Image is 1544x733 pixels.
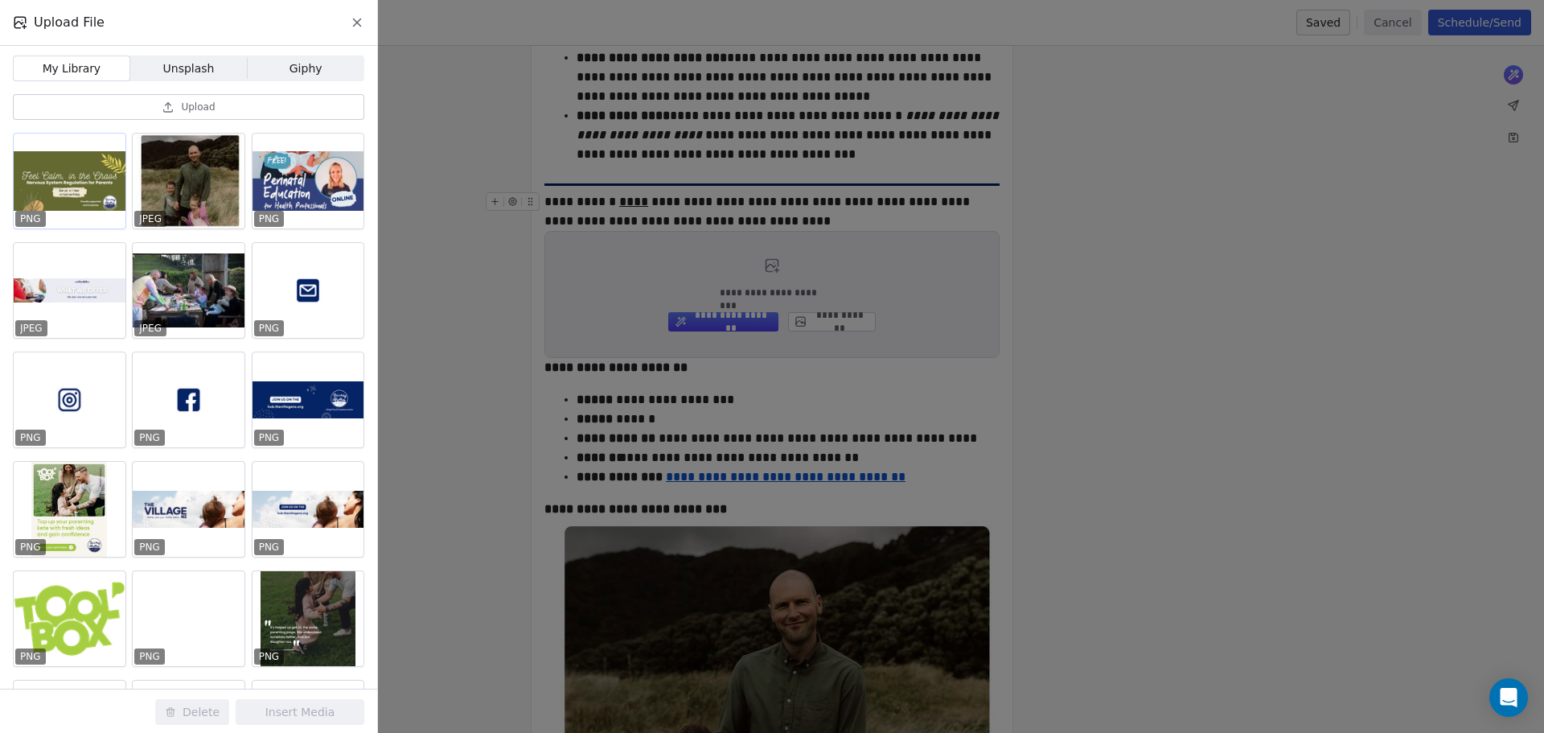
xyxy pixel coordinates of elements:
[259,431,280,444] p: PNG
[20,322,43,335] p: JPEG
[20,431,41,444] p: PNG
[259,541,280,554] p: PNG
[139,650,160,663] p: PNG
[163,60,215,77] span: Unsplash
[259,650,280,663] p: PNG
[13,94,364,120] button: Upload
[34,13,105,32] span: Upload File
[155,699,229,725] button: Delete
[259,322,280,335] p: PNG
[259,212,280,225] p: PNG
[236,699,364,725] button: Insert Media
[1489,678,1528,717] div: Open Intercom Messenger
[20,541,41,554] p: PNG
[139,322,162,335] p: JPEG
[139,212,162,225] p: JPEG
[139,541,160,554] p: PNG
[20,212,41,225] p: PNG
[139,431,160,444] p: PNG
[20,650,41,663] p: PNG
[181,101,215,113] span: Upload
[289,60,322,77] span: Giphy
